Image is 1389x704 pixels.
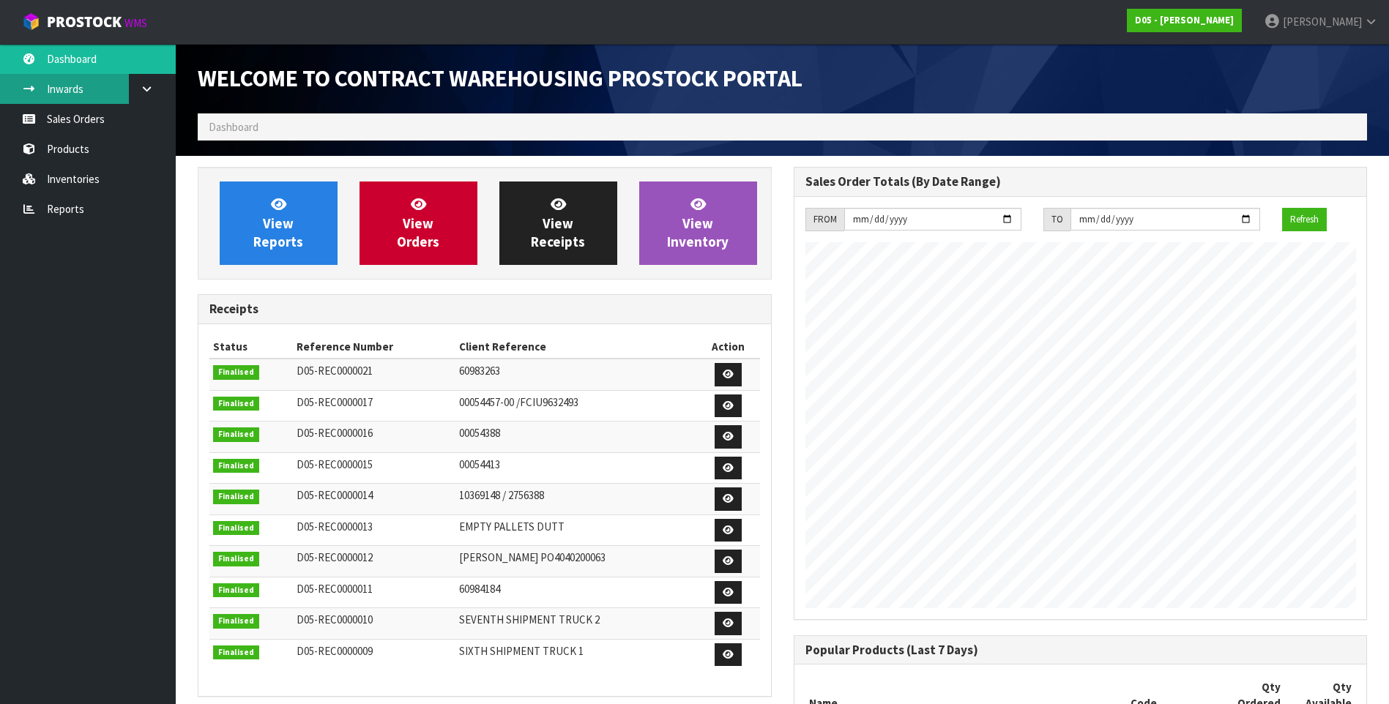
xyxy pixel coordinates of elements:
span: Finalised [213,365,259,380]
span: 10369148 / 2756388 [459,488,544,502]
span: SEVENTH SHIPMENT TRUCK 2 [459,613,600,626]
img: cube-alt.png [22,12,40,31]
strong: D05 - [PERSON_NAME] [1135,14,1234,26]
span: Finalised [213,427,259,442]
span: [PERSON_NAME] PO4040200063 [459,550,606,564]
span: 00054388 [459,426,500,440]
span: D05-REC0000012 [297,550,373,564]
span: D05-REC0000015 [297,457,373,471]
span: Finalised [213,614,259,629]
th: Client Reference [455,335,696,359]
a: ViewReports [220,181,338,265]
a: ViewOrders [360,181,477,265]
span: D05-REC0000016 [297,426,373,440]
button: Refresh [1282,208,1327,231]
div: FROM [805,208,844,231]
a: ViewInventory [639,181,757,265]
span: Finalised [213,490,259,504]
div: TO [1043,208,1070,231]
span: D05-REC0000013 [297,520,373,533]
span: View Inventory [667,195,729,250]
span: Dashboard [209,120,258,134]
span: 60984184 [459,582,500,596]
span: D05-REC0000017 [297,395,373,409]
span: D05-REC0000011 [297,582,373,596]
a: ViewReceipts [499,181,617,265]
th: Action [696,335,759,359]
span: [PERSON_NAME] [1283,15,1362,29]
th: Reference Number [293,335,456,359]
span: ProStock [47,12,122,31]
span: Finalised [213,521,259,536]
small: WMS [124,16,147,30]
span: SIXTH SHIPMENT TRUCK 1 [459,644,584,658]
span: View Orders [397,195,439,250]
h3: Sales Order Totals (By Date Range) [805,175,1356,189]
span: D05-REC0000010 [297,613,373,626]
span: View Reports [253,195,303,250]
span: Finalised [213,397,259,411]
th: Status [209,335,293,359]
span: 00054413 [459,457,500,471]
span: 60983263 [459,364,500,378]
span: Welcome to Contract Warehousing ProStock Portal [198,64,803,93]
h3: Receipts [209,302,760,316]
span: Finalised [213,583,259,598]
span: D05-REC0000014 [297,488,373,502]
span: Finalised [213,645,259,660]
span: Finalised [213,552,259,566]
h3: Popular Products (Last 7 Days) [805,643,1356,657]
span: Finalised [213,459,259,473]
span: View Receipts [531,195,585,250]
span: EMPTY PALLETS DUTT [459,520,565,533]
span: D05-REC0000021 [297,364,373,378]
span: 00054457-00 /FCIU9632493 [459,395,578,409]
span: D05-REC0000009 [297,644,373,658]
